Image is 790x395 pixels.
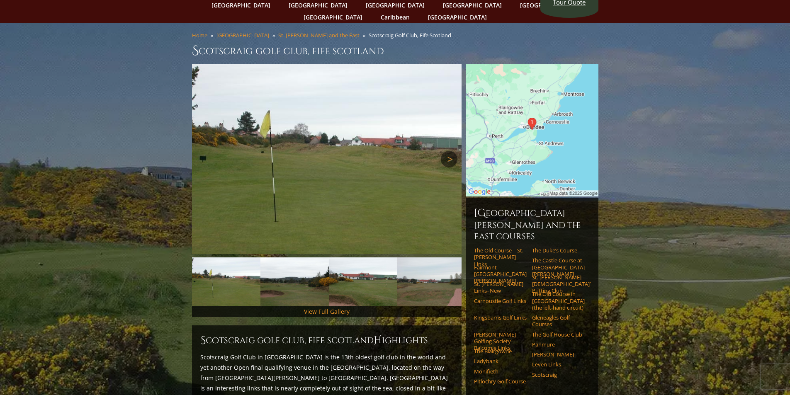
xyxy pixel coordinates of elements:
[369,32,455,39] li: Scotscraig Golf Club, Fife Scotland
[192,32,207,39] a: Home
[192,42,598,59] h1: Scotscraig Golf Club, Fife Scotland
[216,32,269,39] a: [GEOGRAPHIC_DATA]
[532,371,585,378] a: Scotscraig
[474,314,527,321] a: Kingsbarns Golf Links
[278,32,360,39] a: St. [PERSON_NAME] and the East
[474,368,527,375] a: Monifieth
[532,351,585,358] a: [PERSON_NAME]
[474,358,527,364] a: Ladybank
[474,298,527,304] a: Carnoustie Golf Links
[466,64,598,196] img: Google Map of Scotscraig Golf Club, Tayport, Fife, Scotland, United Kingdom
[532,331,585,338] a: The Golf House Club
[474,264,527,284] a: Fairmont [GEOGRAPHIC_DATA][PERSON_NAME]
[532,274,585,294] a: St. [PERSON_NAME] [DEMOGRAPHIC_DATA]’ Putting Club
[532,314,585,328] a: Gleneagles Golf Courses
[532,341,585,348] a: Panmure
[532,257,585,277] a: The Castle Course at [GEOGRAPHIC_DATA][PERSON_NAME]
[299,11,367,23] a: [GEOGRAPHIC_DATA]
[424,11,491,23] a: [GEOGRAPHIC_DATA]
[474,247,527,267] a: The Old Course – St. [PERSON_NAME] Links
[532,361,585,368] a: Leven Links
[441,151,457,167] a: Next
[304,308,350,315] a: View Full Gallery
[474,348,527,354] a: The Blairgowrie
[474,206,590,242] h6: [GEOGRAPHIC_DATA][PERSON_NAME] and the East Courses
[200,334,453,347] h2: Scotscraig Golf Club, Fife Scotland ighlights
[374,334,382,347] span: H
[474,331,527,351] a: [PERSON_NAME] Golfing Society Balcomie Links
[532,291,585,311] a: The Old Course in [GEOGRAPHIC_DATA] (the left-hand circuit)
[474,281,527,294] a: St. [PERSON_NAME] Links–New
[532,247,585,254] a: The Duke’s Course
[474,378,527,385] a: Pitlochry Golf Course
[377,11,414,23] a: Caribbean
